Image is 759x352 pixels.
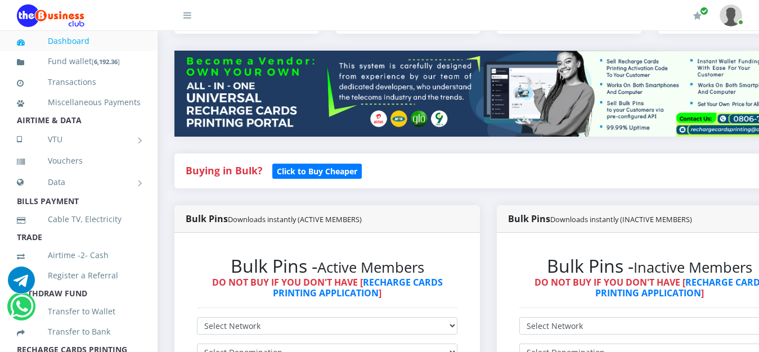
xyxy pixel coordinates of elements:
[94,57,118,66] b: 6,192.36
[17,48,141,75] a: Fund wallet[6,192.36]
[92,57,120,66] small: [ ]
[17,206,141,232] a: Cable TV, Electricity
[277,166,357,177] b: Click to Buy Cheaper
[550,214,692,224] small: Downloads instantly (INACTIVE MEMBERS)
[17,148,141,174] a: Vouchers
[720,4,742,26] img: User
[17,28,141,54] a: Dashboard
[186,164,262,177] strong: Buying in Bulk?
[228,214,362,224] small: Downloads instantly (ACTIVE MEMBERS)
[197,255,457,277] h2: Bulk Pins -
[317,258,424,277] small: Active Members
[17,69,141,95] a: Transactions
[17,89,141,115] a: Miscellaneous Payments
[17,319,141,345] a: Transfer to Bank
[693,11,702,20] i: Renew/Upgrade Subscription
[272,164,362,177] a: Click to Buy Cheaper
[17,263,141,288] a: Register a Referral
[508,213,692,225] strong: Bulk Pins
[17,242,141,268] a: Airtime -2- Cash
[17,125,141,154] a: VTU
[186,213,362,225] strong: Bulk Pins
[212,276,443,299] strong: DO NOT BUY IF YOU DON'T HAVE [ ]
[10,301,33,320] a: Chat for support
[17,168,141,196] a: Data
[17,4,84,27] img: Logo
[700,7,708,15] span: Renew/Upgrade Subscription
[273,276,443,299] a: RECHARGE CARDS PRINTING APPLICATION
[17,299,141,324] a: Transfer to Wallet
[634,258,752,277] small: Inactive Members
[8,275,35,294] a: Chat for support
